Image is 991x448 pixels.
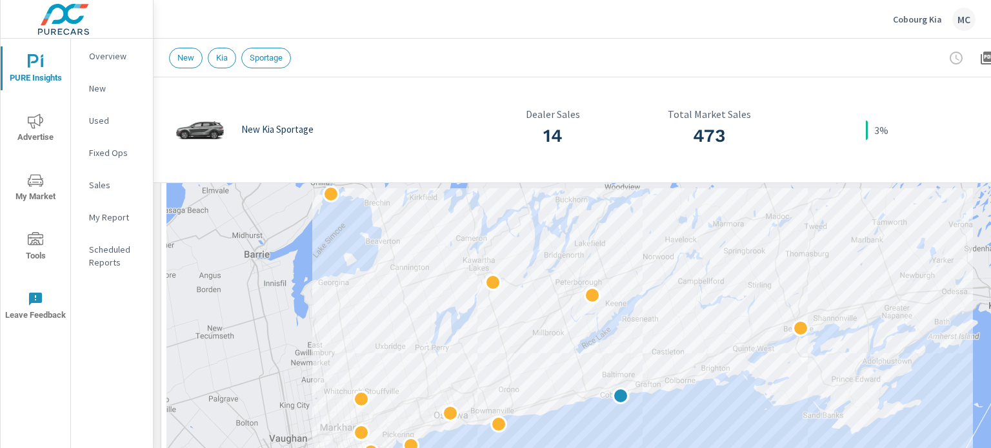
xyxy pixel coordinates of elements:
p: Total Market Sales [639,108,780,120]
div: Used [71,111,153,130]
div: nav menu [1,39,70,335]
p: Dealer Sales [482,108,623,120]
span: Advertise [5,113,66,145]
div: Scheduled Reports [71,240,153,272]
span: PURE Insights [5,54,66,86]
h3: 14 [482,125,623,147]
div: Fixed Ops [71,143,153,162]
p: My Report [89,211,143,224]
div: My Report [71,208,153,227]
img: glamour [174,111,226,150]
div: Overview [71,46,153,66]
span: New [170,53,202,63]
div: New [71,79,153,98]
p: Overview [89,50,143,63]
span: Tools [5,232,66,264]
span: Sportage [242,53,290,63]
div: MC [952,8,976,31]
p: Used [89,114,143,127]
p: Sales [89,179,143,191]
p: New [89,82,143,95]
p: Fixed Ops [89,146,143,159]
span: My Market [5,173,66,204]
span: Kia [208,53,235,63]
p: Cobourg Kia [893,14,942,25]
div: Sales [71,175,153,195]
p: 3% [874,122,888,138]
h3: 473 [639,125,780,147]
span: Leave Feedback [5,291,66,323]
p: Scheduled Reports [89,243,143,269]
p: New Kia Sportage [241,124,314,135]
